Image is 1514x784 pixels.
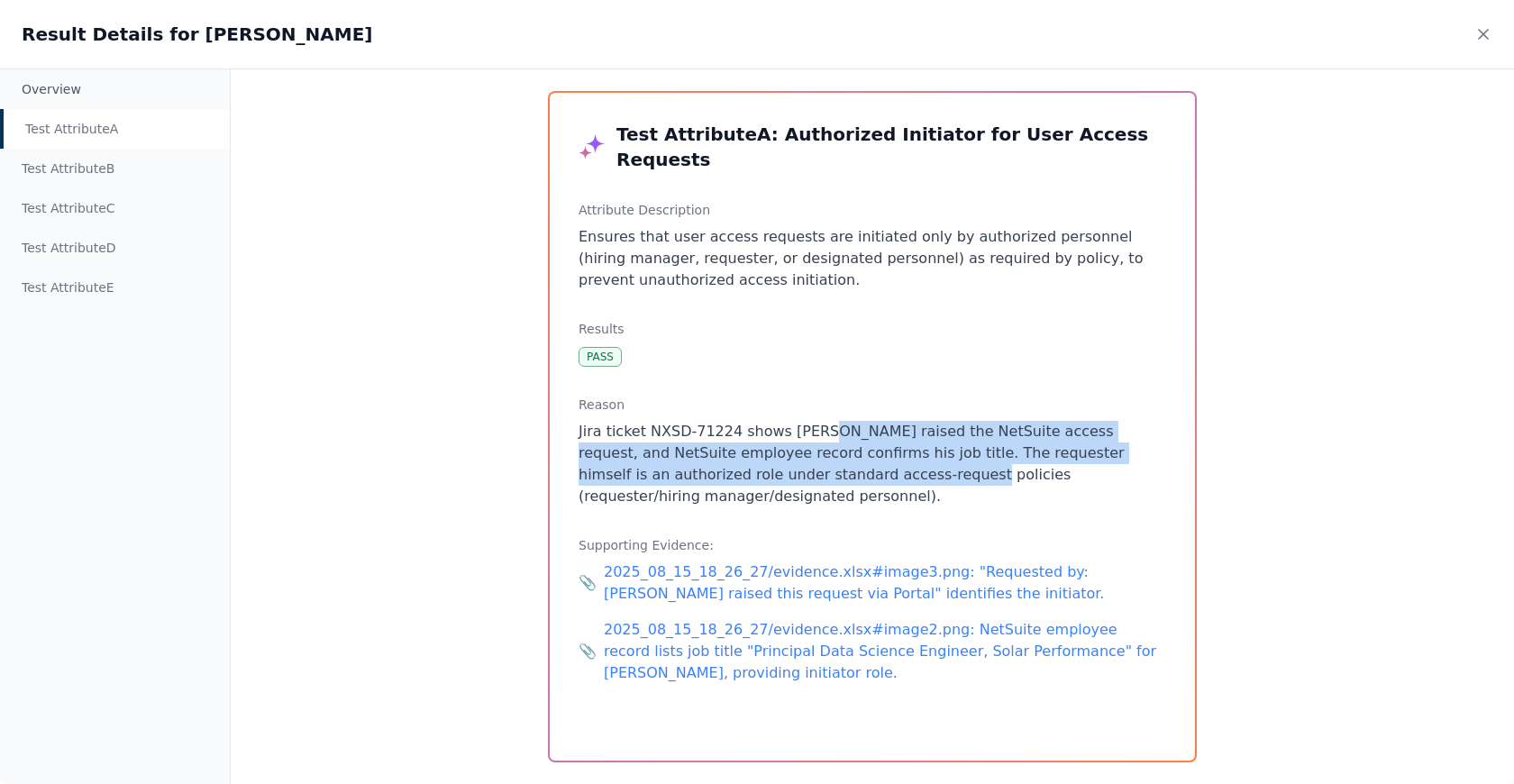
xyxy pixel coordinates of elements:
[22,22,373,47] h2: Result Details for [PERSON_NAME]
[579,572,597,594] span: 📎
[579,641,597,662] span: 📎
[579,536,1166,554] h3: Supporting Evidence:
[579,201,1166,219] h3: Attribute Description
[579,226,1166,291] p: Ensures that user access requests are initiated only by authorized personnel (hiring manager, req...
[579,396,1166,414] h3: Reason
[616,122,1166,172] h3: Test Attribute A : Authorized Initiator for User Access Requests
[579,561,1166,605] a: 📎2025_08_15_18_26_27/evidence.xlsx#image3.png: "Requested by: [PERSON_NAME] raised this request v...
[579,320,1166,338] h3: Results
[579,619,1166,684] a: 📎2025_08_15_18_26_27/evidence.xlsx#image2.png: NetSuite employee record lists job title "Principa...
[579,347,622,367] div: PASS
[579,421,1166,507] p: Jira ticket NXSD-71224 shows [PERSON_NAME] raised the NetSuite access request, and NetSuite emplo...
